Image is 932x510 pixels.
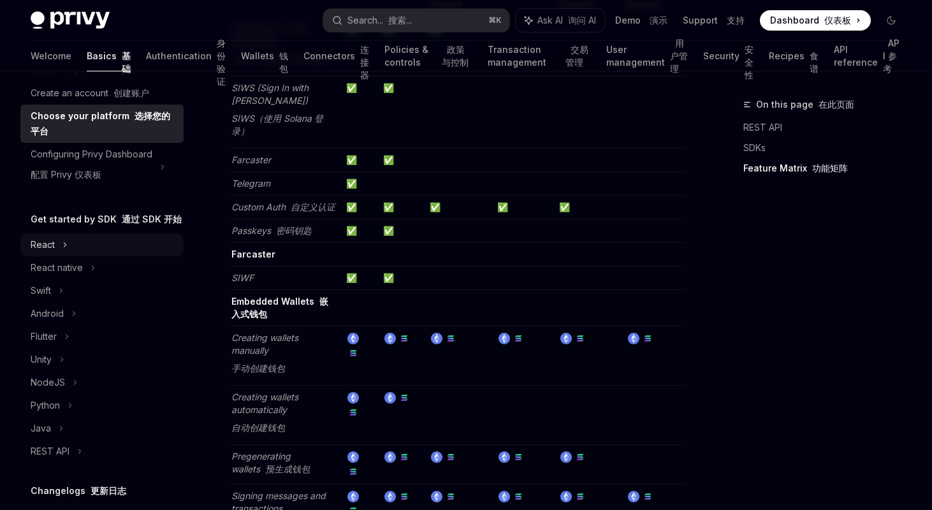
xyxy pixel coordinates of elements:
img: solana.png [513,491,524,502]
td: ✅ [378,76,425,149]
img: solana.png [445,333,456,344]
div: Android [31,306,64,321]
a: REST API [743,117,912,138]
em: Creating wallets automatically [231,391,298,433]
td: ✅ [341,149,378,172]
td: ✅ [341,196,378,219]
em: Custom Auth [231,201,335,212]
img: solana.png [642,333,653,344]
img: ethereum.png [384,333,396,344]
font: 用户管理 [670,38,688,74]
img: solana.png [574,333,586,344]
td: ✅ [492,196,554,219]
img: ethereum.png [628,333,639,344]
div: React native [31,260,83,275]
img: ethereum.png [384,491,396,502]
img: solana.png [398,491,410,502]
font: 自定义认证 [291,201,335,212]
img: solana.png [513,333,524,344]
div: Swift [31,283,51,298]
div: Create an account [31,85,149,101]
em: Passkeys [231,225,312,236]
font: 食谱 [810,50,819,74]
button: Search... 搜索...⌘K [323,9,510,32]
img: solana.png [347,407,359,418]
img: ethereum.png [347,491,359,502]
em: Telegram [231,178,270,189]
a: Authentication 身份验证 [146,41,226,71]
img: ethereum.png [628,491,639,502]
a: User management 用户管理 [606,41,688,71]
img: ethereum.png [560,491,572,502]
font: 自动创建钱包 [231,422,285,433]
img: ethereum.png [499,491,510,502]
img: solana.png [398,392,410,404]
a: SDKs [743,138,912,158]
a: Create an account 创建账户 [20,82,184,105]
a: API reference API 参考 [834,41,901,71]
font: 搜索... [388,15,412,25]
span: ⌘ K [488,15,502,25]
font: 功能矩阵 [812,163,848,173]
span: Ask AI [537,14,596,27]
img: solana.png [513,451,524,463]
font: 预生成钱包 [265,463,310,474]
img: ethereum.png [384,392,396,404]
td: ✅ [341,76,378,149]
img: ethereum.png [384,451,396,463]
font: 政策与控制 [442,44,469,68]
font: 通过 SDK 开始 [122,214,182,224]
strong: Farcaster [231,249,275,259]
font: 手动创建钱包 [231,363,285,374]
a: Wallets 钱包 [241,41,288,71]
button: Toggle dark mode [881,10,901,31]
td: ✅ [425,196,493,219]
a: Support 支持 [683,14,745,27]
img: ethereum.png [347,392,359,404]
span: On this page [756,97,854,112]
div: Flutter [31,329,57,344]
a: Dashboard 仪表板 [760,10,871,31]
a: Transaction management 交易管理 [488,41,591,71]
img: ethereum.png [499,333,510,344]
em: Farcaster [231,154,271,165]
font: 安全性 [745,44,754,80]
div: React [31,237,55,252]
td: ✅ [341,172,378,196]
td: ✅ [554,196,622,219]
img: solana.png [574,451,586,463]
img: ethereum.png [347,451,359,463]
img: ethereum.png [499,451,510,463]
a: Demo 演示 [615,14,667,27]
div: Search... [347,13,412,28]
font: 仪表板 [824,15,851,25]
font: 钱包 [279,50,288,74]
img: ethereum.png [431,333,442,344]
img: solana.png [574,491,586,502]
img: ethereum.png [431,451,442,463]
font: 密码钥匙 [276,225,312,236]
div: Python [31,398,60,413]
h5: Get started by SDK [31,212,182,227]
img: solana.png [398,451,410,463]
a: Policies & controls 政策与控制 [384,41,472,71]
em: SIWS (Sign In with [PERSON_NAME]) [231,82,336,136]
div: Java [31,421,51,436]
div: Choose your platform [31,108,176,139]
td: ✅ [378,219,425,243]
div: Configuring Privy Dashboard [31,147,152,187]
em: Creating wallets manually [231,332,298,374]
img: solana.png [398,333,410,344]
h5: Changelogs [31,483,126,499]
img: solana.png [445,491,456,502]
span: Dashboard [770,14,851,27]
div: Unity [31,352,52,367]
td: ✅ [378,196,425,219]
strong: Embedded Wallets [231,296,328,319]
img: solana.png [347,347,359,359]
font: API 参考 [883,38,899,74]
div: REST API [31,444,69,459]
img: ethereum.png [560,333,572,344]
img: solana.png [642,491,653,502]
em: SIWF [231,272,254,283]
